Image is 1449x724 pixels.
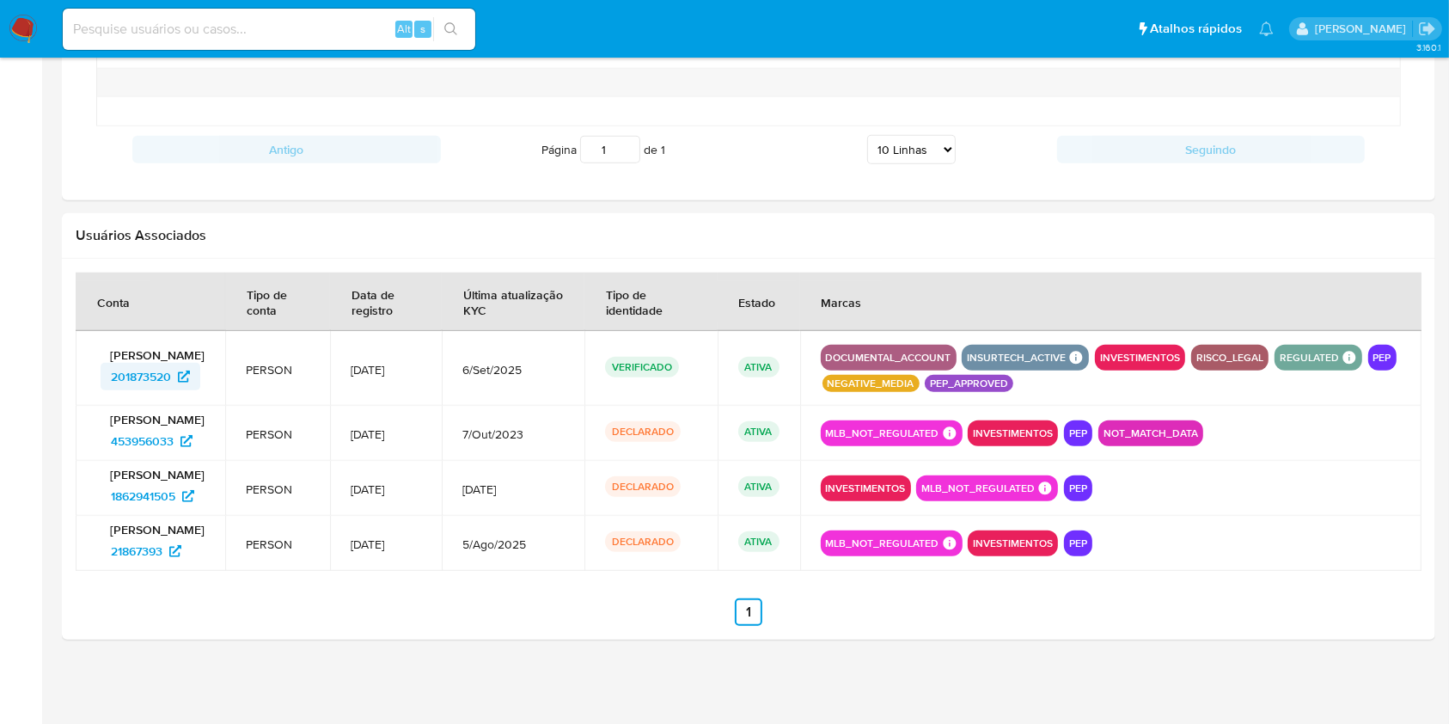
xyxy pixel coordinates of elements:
[1150,20,1242,38] span: Atalhos rápidos
[1416,40,1440,54] span: 3.160.1
[63,18,475,40] input: Pesquise usuários ou casos...
[1259,21,1274,36] a: Notificações
[76,227,1421,244] h2: Usuários Associados
[1418,20,1436,38] a: Sair
[420,21,425,37] span: s
[397,21,411,37] span: Alt
[433,17,468,41] button: search-icon
[1315,21,1412,37] p: lucas.barboza@mercadolivre.com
